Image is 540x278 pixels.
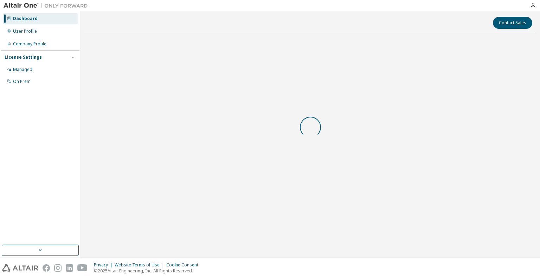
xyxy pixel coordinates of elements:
p: © 2025 Altair Engineering, Inc. All Rights Reserved. [94,268,202,274]
img: instagram.svg [54,264,62,272]
div: Dashboard [13,16,38,21]
div: User Profile [13,28,37,34]
img: youtube.svg [77,264,88,272]
img: linkedin.svg [66,264,73,272]
div: Cookie Consent [166,262,202,268]
div: Company Profile [13,41,46,47]
img: Altair One [4,2,91,9]
button: Contact Sales [493,17,532,29]
div: On Prem [13,79,31,84]
img: altair_logo.svg [2,264,38,272]
div: Privacy [94,262,115,268]
div: License Settings [5,54,42,60]
img: facebook.svg [43,264,50,272]
div: Managed [13,67,32,72]
div: Website Terms of Use [115,262,166,268]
